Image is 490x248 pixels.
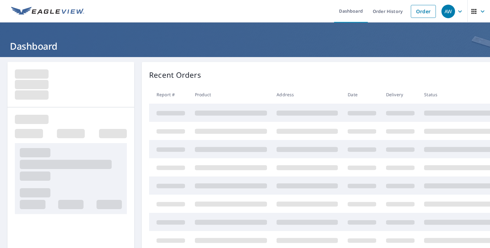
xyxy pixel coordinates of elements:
p: Recent Orders [149,69,201,81]
img: EV Logo [11,7,84,16]
div: AW [441,5,455,18]
h1: Dashboard [7,40,483,52]
th: Product [190,85,272,104]
th: Delivery [381,85,419,104]
a: Order [411,5,436,18]
th: Address [272,85,343,104]
th: Date [343,85,381,104]
th: Report # [149,85,190,104]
